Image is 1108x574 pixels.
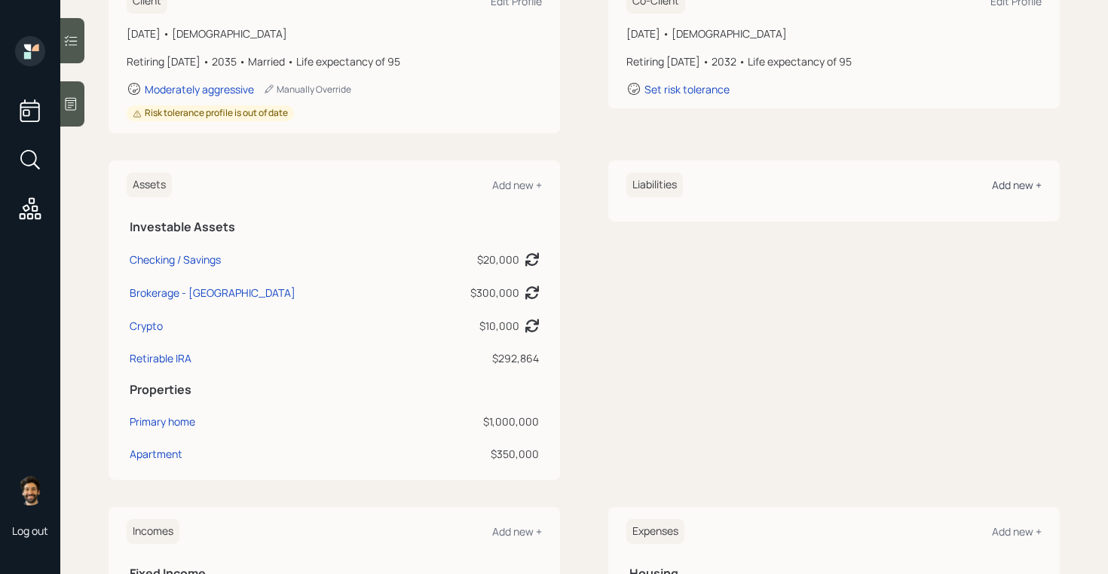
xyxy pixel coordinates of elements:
[492,524,542,539] div: Add new +
[992,178,1042,192] div: Add new +
[127,173,172,197] h6: Assets
[644,82,730,96] div: Set risk tolerance
[477,252,519,267] div: $20,000
[419,350,539,366] div: $292,864
[626,53,1042,69] div: Retiring [DATE] • 2032 • Life expectancy of 95
[12,524,48,538] div: Log out
[626,519,684,544] h6: Expenses
[419,414,539,429] div: $1,000,000
[492,178,542,192] div: Add new +
[145,82,254,96] div: Moderately aggressive
[127,26,542,41] div: [DATE] • [DEMOGRAPHIC_DATA]
[127,53,542,69] div: Retiring [DATE] • 2035 • Married • Life expectancy of 95
[130,446,182,462] div: Apartment
[626,173,683,197] h6: Liabilities
[130,414,195,429] div: Primary home
[130,350,191,366] div: Retirable IRA
[130,285,295,301] div: Brokerage - [GEOGRAPHIC_DATA]
[130,383,539,397] h5: Properties
[992,524,1042,539] div: Add new +
[127,519,179,544] h6: Incomes
[479,318,519,334] div: $10,000
[133,107,288,120] div: Risk tolerance profile is out of date
[470,285,519,301] div: $300,000
[626,26,1042,41] div: [DATE] • [DEMOGRAPHIC_DATA]
[130,252,221,267] div: Checking / Savings
[130,220,539,234] h5: Investable Assets
[263,83,351,96] div: Manually Override
[130,318,163,334] div: Crypto
[419,446,539,462] div: $350,000
[15,475,45,505] img: eric-schwartz-headshot.png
